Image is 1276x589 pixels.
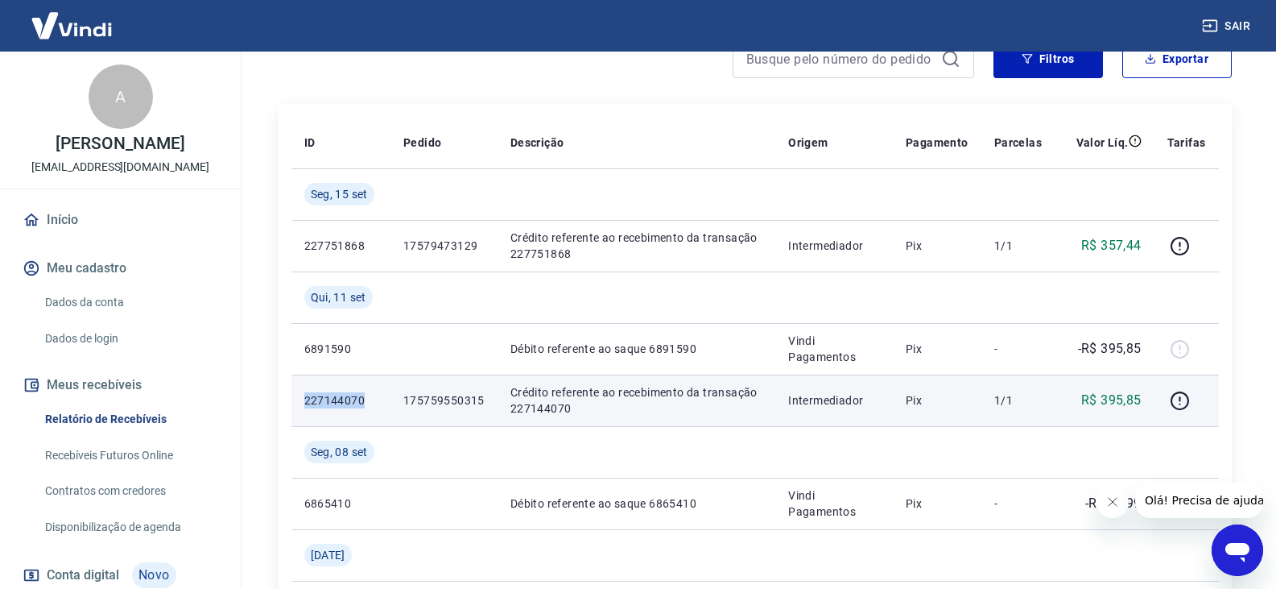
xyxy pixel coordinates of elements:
p: Pix [906,496,968,512]
a: Início [19,202,221,238]
p: 175759550315 [403,392,485,409]
p: Pix [906,341,968,357]
p: Intermediador [788,392,880,409]
p: Intermediador [788,238,880,254]
div: A [89,64,153,129]
button: Exportar [1122,39,1232,78]
span: Seg, 15 set [311,186,368,202]
button: Sair [1199,11,1257,41]
p: R$ 395,85 [1081,391,1142,410]
p: ID [304,135,316,151]
p: Vindi Pagamentos [788,333,880,365]
p: Débito referente ao saque 6891590 [510,341,762,357]
span: [DATE] [311,547,345,563]
p: Tarifas [1167,135,1206,151]
button: Meu cadastro [19,251,221,286]
input: Busque pelo número do pedido [746,47,935,71]
span: Olá! Precisa de ajuda? [10,11,135,24]
p: 227144070 [304,392,378,409]
p: R$ 357,44 [1081,236,1142,255]
p: Pix [906,392,968,409]
iframe: Fechar mensagem [1096,486,1129,518]
span: Novo [132,562,176,588]
p: 6865410 [304,496,378,512]
p: Descrição [510,135,564,151]
p: Origem [788,135,828,151]
p: Crédito referente ao recebimento da transação 227144070 [510,384,762,417]
a: Contratos com credores [39,475,221,508]
p: 17579473129 [403,238,485,254]
span: Qui, 11 set [311,289,366,305]
p: - [994,496,1042,512]
iframe: Botão para abrir a janela de mensagens [1212,525,1263,576]
p: -R$ 395,85 [1078,339,1142,359]
button: Meus recebíveis [19,367,221,403]
p: - [994,341,1042,357]
p: Pix [906,238,968,254]
p: Vindi Pagamentos [788,487,880,520]
p: 1/1 [994,392,1042,409]
span: Conta digital [47,564,119,587]
p: 1/1 [994,238,1042,254]
p: 6891590 [304,341,378,357]
p: Parcelas [994,135,1042,151]
a: Relatório de Recebíveis [39,403,221,436]
a: Recebíveis Futuros Online [39,439,221,472]
p: 227751868 [304,238,378,254]
img: Vindi [19,1,124,50]
p: [EMAIL_ADDRESS][DOMAIN_NAME] [31,159,209,176]
p: -R$ 96,99 [1085,494,1142,513]
p: Crédito referente ao recebimento da transação 227751868 [510,230,762,262]
p: Pedido [403,135,441,151]
p: Pagamento [906,135,968,151]
p: Valor Líq. [1076,135,1129,151]
a: Disponibilização de agenda [39,511,221,544]
p: Débito referente ao saque 6865410 [510,496,762,512]
a: Dados da conta [39,286,221,319]
a: Dados de login [39,322,221,355]
p: [PERSON_NAME] [56,135,184,152]
span: Seg, 08 set [311,444,368,460]
iframe: Mensagem da empresa [1135,483,1263,518]
button: Filtros [993,39,1103,78]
